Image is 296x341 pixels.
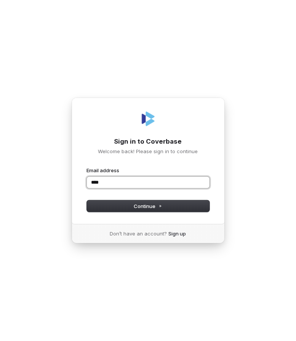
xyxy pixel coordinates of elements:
[169,230,186,237] a: Sign up
[87,148,210,155] p: Welcome back! Please sign in to continue
[87,200,210,212] button: Continue
[87,137,210,146] h1: Sign in to Coverbase
[87,167,120,174] label: Email address
[134,203,162,210] span: Continue
[139,110,157,128] img: Coverbase
[110,230,167,237] span: Don’t have an account?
